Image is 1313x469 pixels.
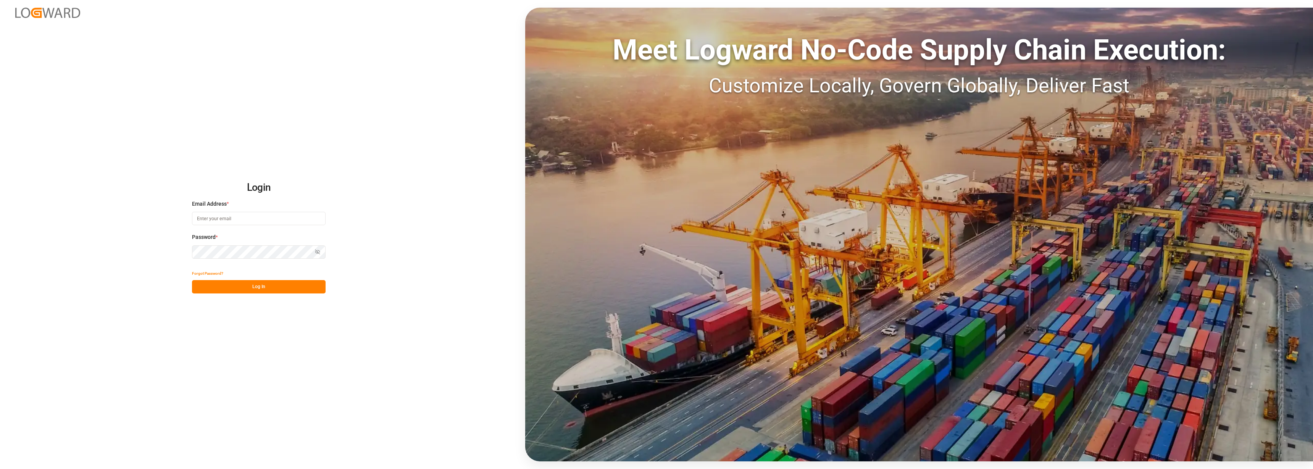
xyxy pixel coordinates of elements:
[525,29,1313,71] div: Meet Logward No-Code Supply Chain Execution:
[192,267,223,280] button: Forgot Password?
[192,233,216,241] span: Password
[192,200,227,208] span: Email Address
[192,176,326,200] h2: Login
[192,280,326,293] button: Log In
[15,8,80,18] img: Logward_new_orange.png
[525,71,1313,101] div: Customize Locally, Govern Globally, Deliver Fast
[192,212,326,225] input: Enter your email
